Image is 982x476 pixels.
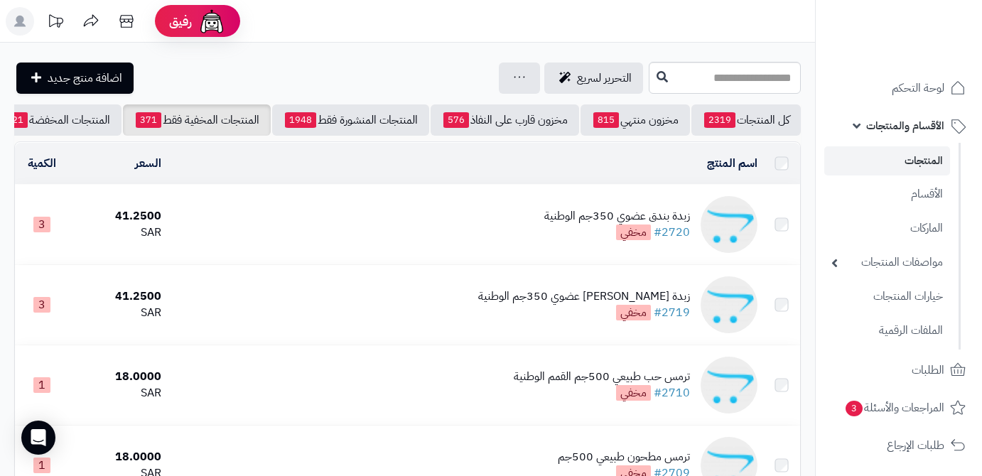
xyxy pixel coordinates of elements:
[701,357,757,413] img: ترمس حب طبيعي 500جم القمم الوطنية
[75,385,161,401] div: SAR
[123,104,271,136] a: المنتجات المخفية فقط371
[824,281,950,312] a: خيارات المنتجات
[577,70,632,87] span: التحرير لسريع
[48,70,122,87] span: اضافة منتج جديد
[824,146,950,175] a: المنتجات
[824,391,973,425] a: المراجعات والأسئلة3
[866,116,944,136] span: الأقسام والمنتجات
[892,78,944,98] span: لوحة التحكم
[824,353,973,387] a: الطلبات
[616,225,651,240] span: مخفي
[198,7,226,36] img: ai-face.png
[272,104,429,136] a: المنتجات المنشورة فقط1948
[616,385,651,401] span: مخفي
[21,421,55,455] div: Open Intercom Messenger
[75,369,161,385] div: 18.0000
[33,217,50,232] span: 3
[136,112,161,128] span: 371
[558,449,690,465] div: ترمس مطحون طبيعي 500جم
[654,304,690,321] a: #2719
[28,155,56,172] a: الكمية
[593,112,619,128] span: 815
[824,71,973,105] a: لوحة التحكم
[824,179,950,210] a: الأقسام
[285,112,316,128] span: 1948
[135,155,161,172] a: السعر
[845,400,863,416] span: 3
[701,276,757,333] img: زبدة كاجو عضوي 350جم الوطنية
[844,398,944,418] span: المراجعات والأسئلة
[824,213,950,244] a: الماركات
[75,208,161,225] div: 41.2500
[887,436,944,455] span: طلبات الإرجاع
[912,360,944,380] span: الطلبات
[824,247,950,278] a: مواصفات المنتجات
[75,305,161,321] div: SAR
[75,288,161,305] div: 41.2500
[701,196,757,253] img: زبدة بندق عضوي 350جم الوطنية
[8,112,28,128] span: 21
[33,458,50,473] span: 1
[707,155,757,172] a: اسم المنتج
[544,63,643,94] a: التحرير لسريع
[431,104,579,136] a: مخزون قارب على النفاذ576
[169,13,192,30] span: رفيق
[544,208,690,225] div: زبدة بندق عضوي 350جم الوطنية
[654,384,690,401] a: #2710
[824,428,973,463] a: طلبات الإرجاع
[654,224,690,241] a: #2720
[38,7,73,39] a: تحديثات المنصة
[75,449,161,465] div: 18.0000
[75,225,161,241] div: SAR
[514,369,690,385] div: ترمس حب طبيعي 500جم القمم الوطنية
[478,288,690,305] div: زبدة [PERSON_NAME] عضوي 350جم الوطنية
[704,112,735,128] span: 2319
[581,104,690,136] a: مخزون منتهي815
[691,104,801,136] a: كل المنتجات2319
[443,112,469,128] span: 576
[16,63,134,94] a: اضافة منتج جديد
[885,11,968,40] img: logo-2.png
[33,297,50,313] span: 3
[616,305,651,320] span: مخفي
[824,315,950,346] a: الملفات الرقمية
[33,377,50,393] span: 1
